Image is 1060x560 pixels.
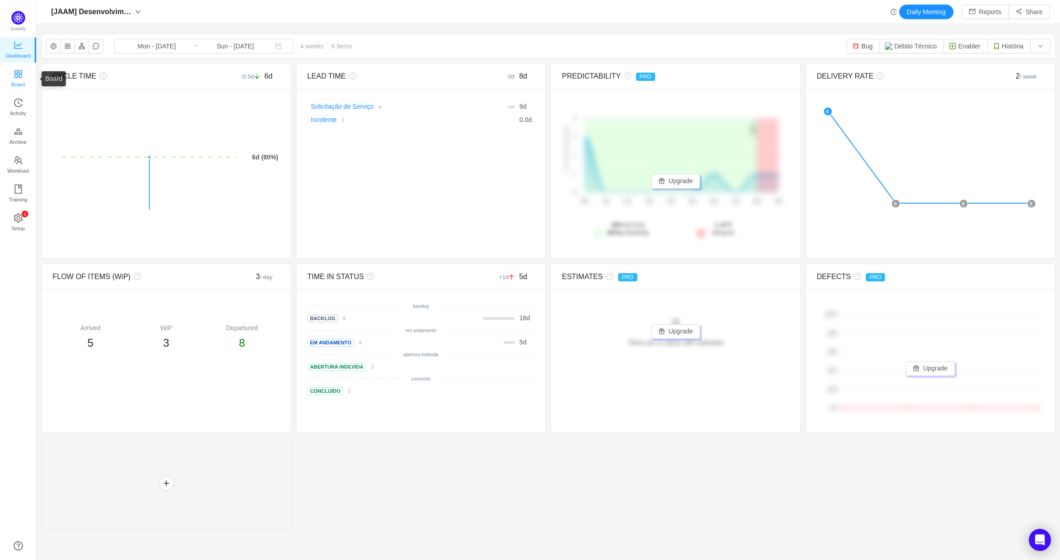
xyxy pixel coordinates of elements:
i: icon: book [14,185,23,194]
a: Workload [14,156,23,174]
i: icon: team [14,156,23,165]
i: icon: question-circle [346,72,356,79]
small: concluído [411,376,431,381]
span: 3 [163,337,169,349]
strong: 1 of 5 [715,221,731,228]
span: 8d [519,72,527,80]
img: 10303 [852,42,859,50]
i: icon: history [890,9,897,15]
span: Workload [7,162,29,180]
span: probability [607,229,649,236]
small: 3 [371,364,373,370]
i: icon: calendar [275,43,281,49]
span: Concluído [307,387,344,395]
a: Incidente [311,116,337,123]
span: 9 [519,103,523,110]
tspan: 1 [573,171,576,177]
small: 4 [359,340,361,345]
span: Archive [10,133,26,151]
span: d [519,314,530,322]
span: PRO [866,273,885,281]
small: / week [1020,73,1037,80]
a: 3 [366,363,373,370]
button: icon: giftUpgrade [651,324,700,339]
span: 5 [519,338,523,346]
i: icon: setting [14,213,23,222]
span: PRO [636,73,655,81]
button: icon: giftUpgrade [906,361,955,376]
img: 11068 [885,42,892,50]
div: DEFECTS [817,271,987,282]
button: icon: setting [46,39,61,53]
tspan: 9d [775,199,781,205]
button: icon: appstore [60,39,75,53]
tspan: 4 [573,116,576,121]
span: 8 [239,337,245,349]
span: 2 [1016,72,1037,80]
span: CYCLE TIME [53,72,96,80]
button: icon: giftUpgrade [651,174,700,189]
span: Activity [10,104,26,122]
div: ESTIMATES [562,271,732,282]
i: icon: question-circle [131,273,141,280]
i: icon: gold [14,127,23,136]
button: icon: apartment [74,39,89,53]
i: icon: history [14,98,23,107]
input: Start date [120,41,194,51]
span: 5d [519,273,527,280]
i: icon: question-circle [603,273,614,280]
span: lead time [607,221,649,236]
div: PREDICTABILITY [562,71,732,82]
tspan: 3d [646,199,652,205]
img: Quantify [11,11,25,25]
span: Quantify [11,26,26,31]
tspan: 5d [689,199,695,205]
span: 0.0 [519,116,528,123]
small: -0.5d [241,73,265,80]
small: +1d [499,274,519,280]
tspan: 2d [625,199,631,205]
tspan: 0 [573,190,576,195]
span: 5 [87,337,93,349]
div: Open Intercom Messenger [1029,529,1051,551]
a: Dashboard [14,41,23,59]
tspan: 4d [668,199,673,205]
tspan: 0d [581,199,587,205]
i: icon: question-circle [621,72,631,79]
span: Em Andamento [307,339,354,347]
small: 3 [348,388,350,394]
a: 2 [337,116,344,123]
div: TIME IN STATUS [307,271,478,282]
p: 1 [23,211,26,217]
span: Board [11,75,25,94]
a: 4 [354,338,361,346]
a: Activity [14,99,23,117]
button: Enabler [943,39,987,53]
button: icon: down [1030,39,1050,53]
i: icon: down [135,9,141,15]
div: Arrived [53,323,128,333]
i: icon: question-circle [851,273,861,280]
small: abertura indevida [403,352,439,357]
div: FLOW OF ITEMS (WiP) [53,271,223,282]
span: LEAD TIME [307,72,346,80]
span: Abertura Indevida [307,363,366,371]
span: 6d [265,72,273,80]
i: icon: arrow-down [254,74,260,79]
a: Solicitação de Serviço [311,103,374,110]
small: 2 [341,117,344,123]
span: Setup [11,219,25,238]
div: 3 [223,271,280,282]
span: Dashboard [5,47,31,65]
span: d [519,116,532,123]
i: icon: line-chart [14,41,23,50]
span: d [519,338,527,346]
small: em andamento [406,328,436,333]
div: WiP [128,323,204,333]
tspan: 100% [825,312,837,317]
text: # of items delivered [564,126,569,173]
span: delayed [712,221,734,236]
strong: 80% [607,229,620,236]
small: 8 [343,316,345,321]
div: There are no items with estimates [562,319,790,348]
